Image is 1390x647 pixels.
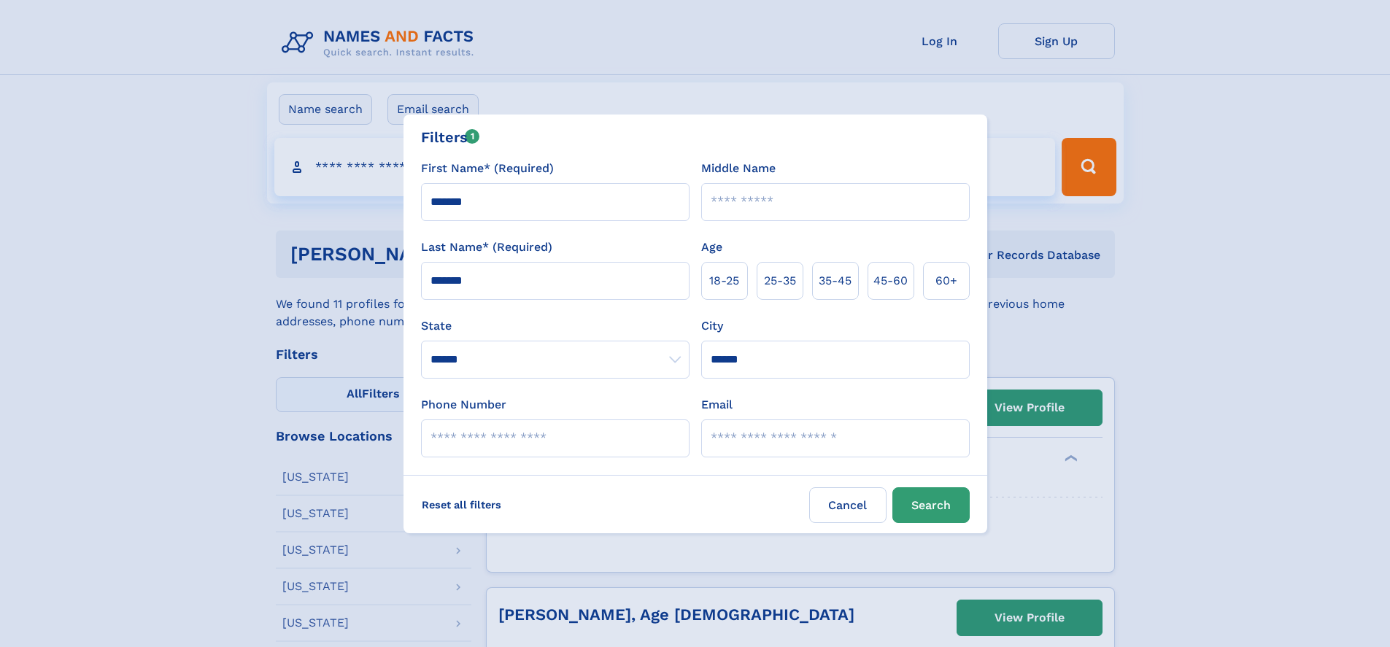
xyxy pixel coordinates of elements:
label: State [421,317,690,335]
label: Last Name* (Required) [421,239,552,256]
div: Filters [421,126,480,148]
button: Search [892,487,970,523]
label: Phone Number [421,396,506,414]
label: Middle Name [701,160,776,177]
label: Cancel [809,487,887,523]
label: City [701,317,723,335]
span: 25‑35 [764,272,796,290]
label: Reset all filters [412,487,511,522]
span: 45‑60 [873,272,908,290]
label: Age [701,239,722,256]
span: 60+ [935,272,957,290]
label: First Name* (Required) [421,160,554,177]
span: 35‑45 [819,272,852,290]
span: 18‑25 [709,272,739,290]
label: Email [701,396,733,414]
